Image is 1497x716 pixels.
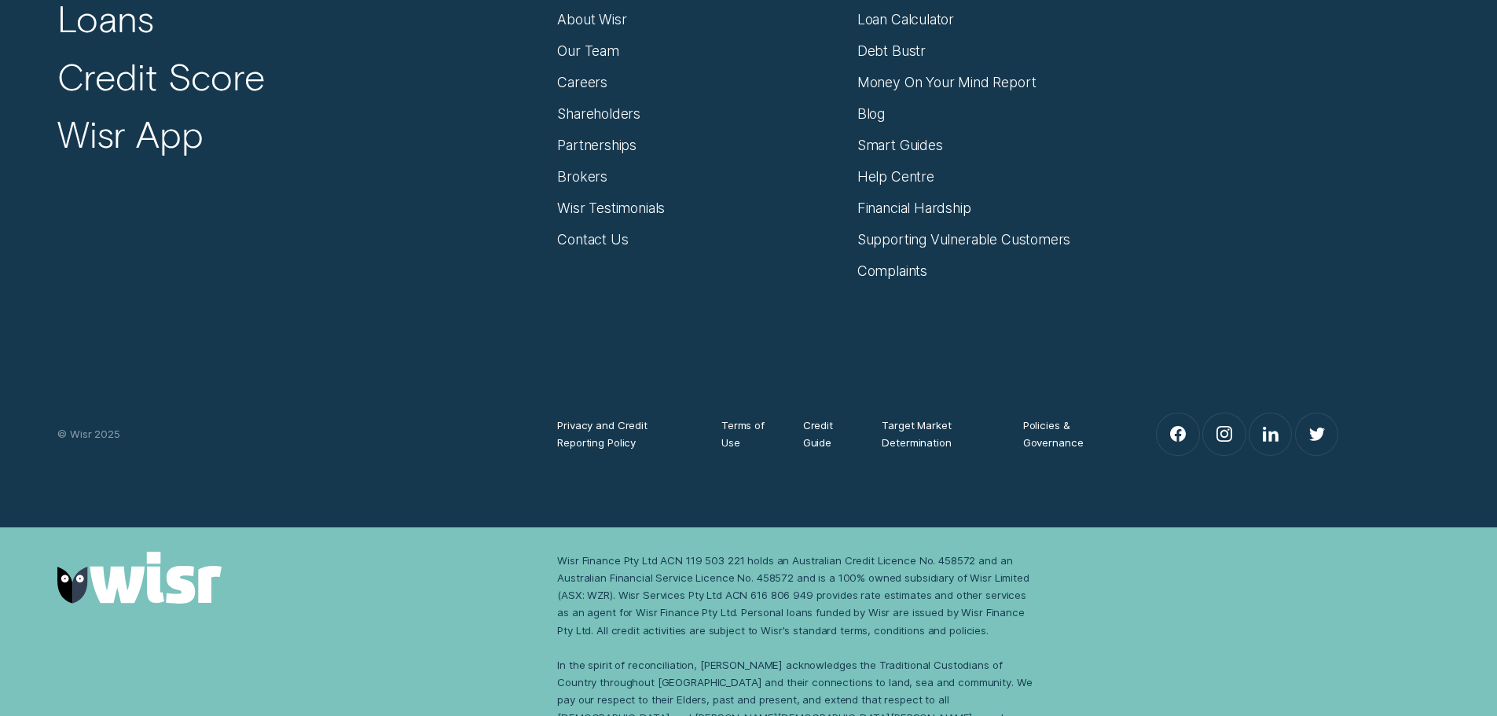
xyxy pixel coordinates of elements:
[1203,413,1245,455] a: Instagram
[557,42,619,60] a: Our Team
[857,200,971,217] a: Financial Hardship
[557,137,637,154] a: Partnerships
[857,231,1071,248] a: Supporting Vulnerable Customers
[557,74,607,91] a: Careers
[1023,417,1108,451] a: Policies & Governance
[882,417,991,451] a: Target Market Determination
[1249,413,1291,455] a: LinkedIn
[803,417,851,451] a: Credit Guide
[557,168,607,185] a: Brokers
[557,11,626,28] a: About Wisr
[721,417,772,451] a: Terms of Use
[49,425,549,442] div: © Wisr 2025
[857,168,934,185] a: Help Centre
[57,552,222,604] img: Wisr
[1296,413,1337,455] a: Twitter
[857,42,926,60] a: Debt Bustr
[57,54,265,100] a: Credit Score
[857,263,927,280] a: Complaints
[857,11,954,28] a: Loan Calculator
[557,105,640,123] a: Shareholders
[1157,413,1198,455] a: Facebook
[557,231,628,248] a: Contact Us
[557,417,690,451] a: Privacy and Credit Reporting Policy
[857,105,885,123] a: Blog
[57,112,203,157] a: Wisr App
[857,74,1037,91] a: Money On Your Mind Report
[557,200,665,217] a: Wisr Testimonials
[857,137,943,154] a: Smart Guides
